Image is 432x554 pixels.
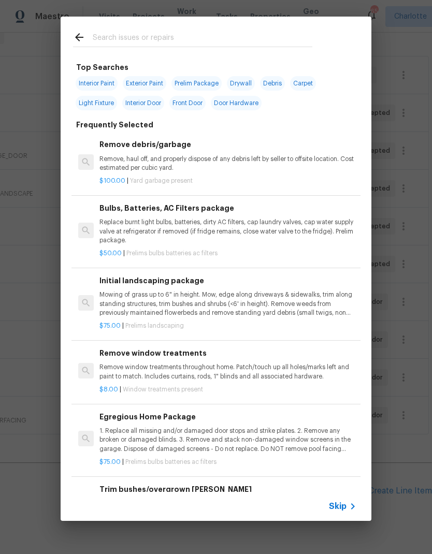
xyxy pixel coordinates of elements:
span: Debris [260,76,285,91]
p: Remove window treatments throughout home. Patch/touch up all holes/marks left and paint to match.... [99,363,356,381]
p: | [99,458,356,466]
span: $8.00 [99,386,118,392]
span: Interior Paint [76,76,118,91]
p: | [99,322,356,330]
p: 1. Replace all missing and/or damaged door stops and strike plates. 2. Remove any broken or damag... [99,427,356,453]
h6: Frequently Selected [76,119,153,130]
span: Skip [329,501,347,512]
span: Door Hardware [211,96,262,110]
span: Window treatments present [123,386,203,392]
p: Mowing of grass up to 6" in height. Mow, edge along driveways & sidewalks, trim along standing st... [99,290,356,317]
h6: Remove window treatments [99,347,356,359]
span: $75.00 [99,323,121,329]
h6: Top Searches [76,62,128,73]
p: | [99,177,356,185]
h6: Bulbs, Batteries, AC Filters package [99,202,356,214]
p: Replace burnt light bulbs, batteries, dirty AC filters, cap laundry valves, cap water supply valv... [99,218,356,244]
span: Prelims landscaping [125,323,184,329]
h6: Trim bushes/overgrown [PERSON_NAME] [99,484,356,495]
input: Search issues or repairs [93,31,312,47]
span: $50.00 [99,250,122,256]
span: Front Door [169,96,206,110]
h6: Egregious Home Package [99,411,356,422]
span: Light Fixture [76,96,117,110]
span: Carpet [290,76,316,91]
span: Exterior Paint [123,76,166,91]
span: Drywall [227,76,255,91]
span: $75.00 [99,459,121,465]
p: | [99,385,356,394]
span: Yard garbage present [130,178,193,184]
span: Prelims bulbs batteries ac filters [125,459,217,465]
span: Interior Door [122,96,164,110]
h6: Remove debris/garbage [99,139,356,150]
span: $100.00 [99,178,125,184]
h6: Initial landscaping package [99,275,356,286]
p: | [99,249,356,258]
p: Remove, haul off, and properly dispose of any debris left by seller to offsite location. Cost est... [99,155,356,172]
span: Prelims bulbs batteries ac filters [126,250,218,256]
span: Prelim Package [171,76,222,91]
